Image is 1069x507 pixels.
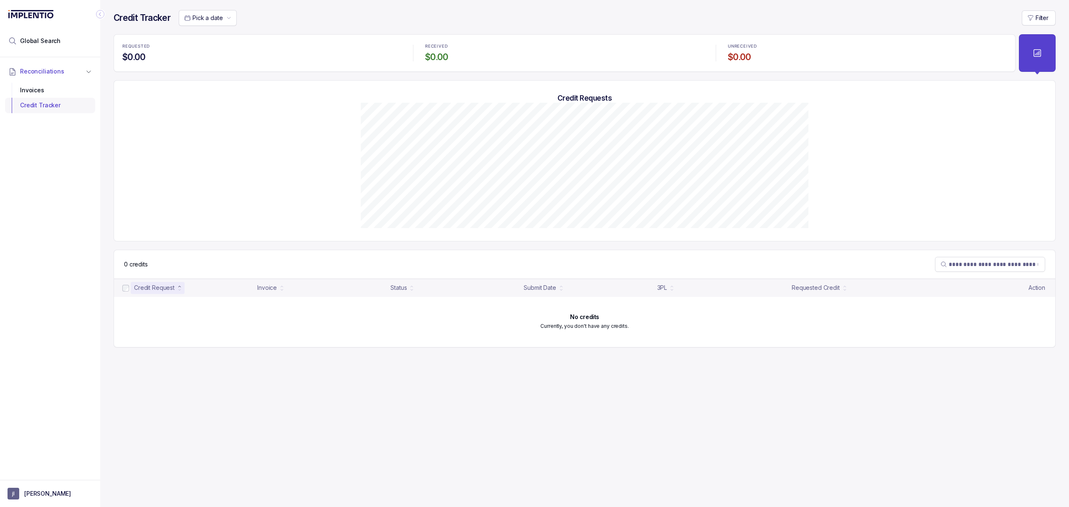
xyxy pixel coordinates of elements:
li: Statistic RECEIVED [420,38,709,68]
h5: Credit Requests [127,94,1042,103]
h4: $0.00 [728,51,1007,63]
div: Requested Credit [792,284,840,292]
div: Collapse Icon [95,9,105,19]
div: 3PL [657,284,667,292]
ul: Statistic Highlights [114,34,1016,72]
span: User initials [8,488,19,499]
button: Filter [1022,10,1056,25]
span: Pick a date [193,14,223,21]
div: Credit Tracker [12,98,89,113]
search: Date Range Picker [184,14,223,22]
button: Reconciliations [5,62,95,81]
li: Statistic REQUESTED [117,38,406,68]
p: Filter [1036,14,1049,22]
span: Global Search [20,37,61,45]
div: Submit Date [524,284,556,292]
button: Date Range Picker [179,10,236,26]
li: Statistic UNRECEIVED [723,38,1012,68]
p: RECEIVED [425,44,448,49]
div: Invoice [257,284,277,292]
search: Table Search Bar [935,257,1045,272]
nav: Table Control [114,250,1055,279]
h4: $0.00 [425,51,704,63]
div: Reconciliations [5,81,95,115]
h4: $0.00 [122,51,401,63]
div: Credit Request [134,284,175,292]
h6: No credits [570,314,599,320]
button: User initials[PERSON_NAME] [8,488,93,499]
input: checkbox-checkbox-all [122,285,129,292]
p: [PERSON_NAME] [24,489,71,498]
h4: Credit Tracker [114,12,170,24]
p: UNRECEIVED [728,44,757,49]
p: Action [1028,284,1045,292]
span: Reconciliations [20,67,64,76]
div: Status [390,284,407,292]
p: 0 credits [124,260,148,269]
div: Invoices [12,83,89,98]
p: Currently, you don't have any credits. [540,322,628,330]
div: Remaining page entries [124,260,148,269]
p: REQUESTED [122,44,150,49]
